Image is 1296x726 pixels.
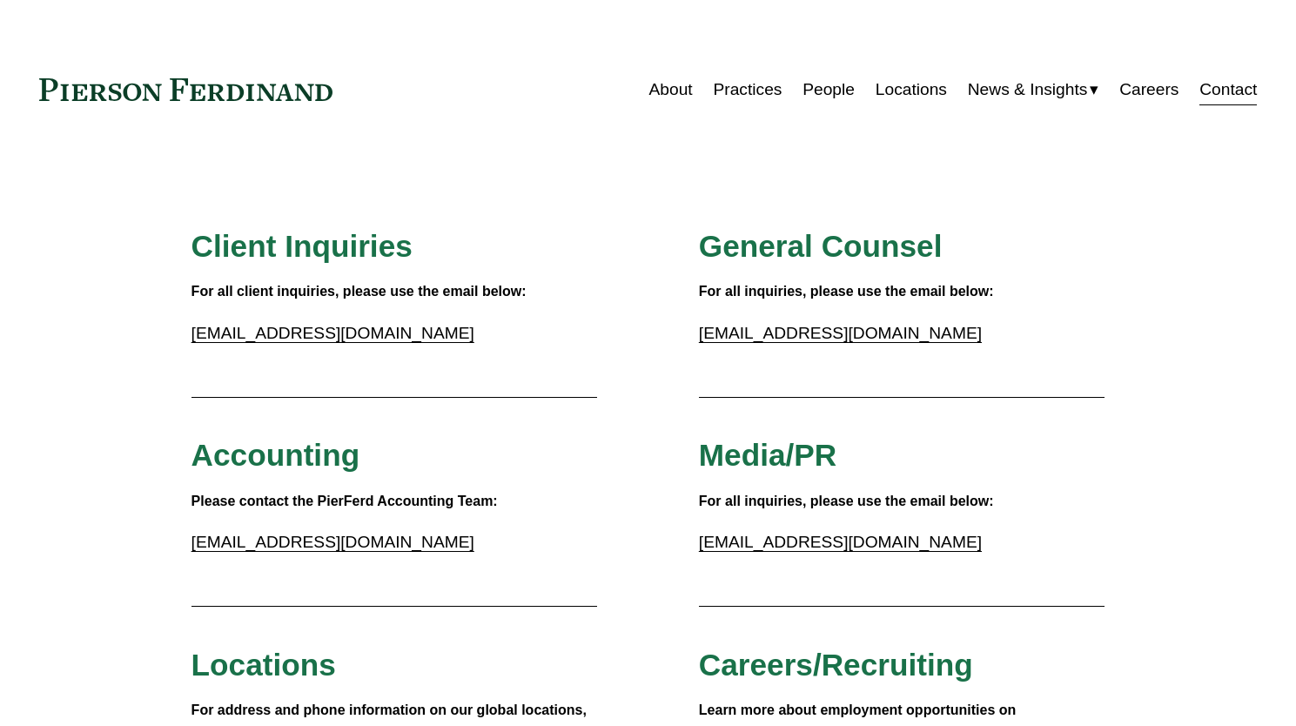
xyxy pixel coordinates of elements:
[191,533,474,551] a: [EMAIL_ADDRESS][DOMAIN_NAME]
[191,284,527,299] strong: For all client inquiries, please use the email below:
[699,284,994,299] strong: For all inquiries, please use the email below:
[699,324,982,342] a: [EMAIL_ADDRESS][DOMAIN_NAME]
[699,533,982,551] a: [EMAIL_ADDRESS][DOMAIN_NAME]
[191,438,360,472] span: Accounting
[699,648,973,682] span: Careers/Recruiting
[191,229,413,263] span: Client Inquiries
[191,324,474,342] a: [EMAIL_ADDRESS][DOMAIN_NAME]
[191,648,336,682] span: Locations
[699,438,836,472] span: Media/PR
[876,73,947,106] a: Locations
[714,73,782,106] a: Practices
[191,494,498,508] strong: Please contact the PierFerd Accounting Team:
[699,494,994,508] strong: For all inquiries, please use the email below:
[1119,73,1178,106] a: Careers
[968,75,1088,105] span: News & Insights
[968,73,1099,106] a: folder dropdown
[699,229,943,263] span: General Counsel
[1199,73,1257,106] a: Contact
[802,73,855,106] a: People
[649,73,693,106] a: About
